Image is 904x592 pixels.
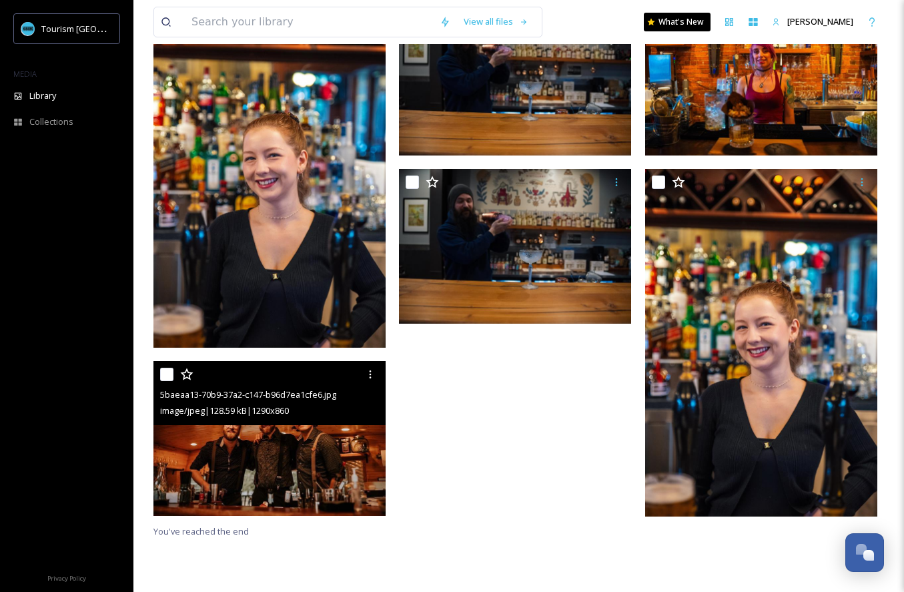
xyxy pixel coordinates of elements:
span: Privacy Policy [47,574,86,583]
span: MEDIA [13,69,37,79]
span: image/jpeg | 128.59 kB | 1290 x 860 [160,404,289,416]
img: TN_23-0385_Light_Wood_Brewpub-28.jpg [645,169,877,517]
button: Open Chat [845,533,884,572]
img: website_grey.svg [21,35,32,45]
span: [PERSON_NAME] [787,15,853,27]
a: [PERSON_NAME] [765,9,860,35]
img: tourism_nanaimo_logo.jpeg [21,22,35,35]
img: logo_orange.svg [21,21,32,32]
input: Search your library [185,7,433,37]
img: tab_domain_overview_orange.svg [36,77,47,88]
img: tab_keywords_by_traffic_grey.svg [133,77,143,88]
span: You've reached the end [153,525,249,537]
div: Domain: [DOMAIN_NAME] [35,35,147,45]
img: 5baeaa13-70b9-37a2-c147-b96d7ea1cfe6.jpg [153,361,386,516]
a: Privacy Policy [47,569,86,585]
a: View all files [457,9,535,35]
div: Domain Overview [51,79,119,87]
a: What's New [644,13,711,31]
div: v 4.0.25 [37,21,65,32]
span: 5baeaa13-70b9-37a2-c147-b96d7ea1cfe6.jpg [160,388,336,400]
span: Library [29,89,56,102]
img: TN_23-0385_Arbutus_Distillery_-2.jpg [399,169,631,324]
span: Collections [29,115,73,128]
span: Tourism [GEOGRAPHIC_DATA] [41,22,161,35]
div: Keywords by Traffic [147,79,225,87]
